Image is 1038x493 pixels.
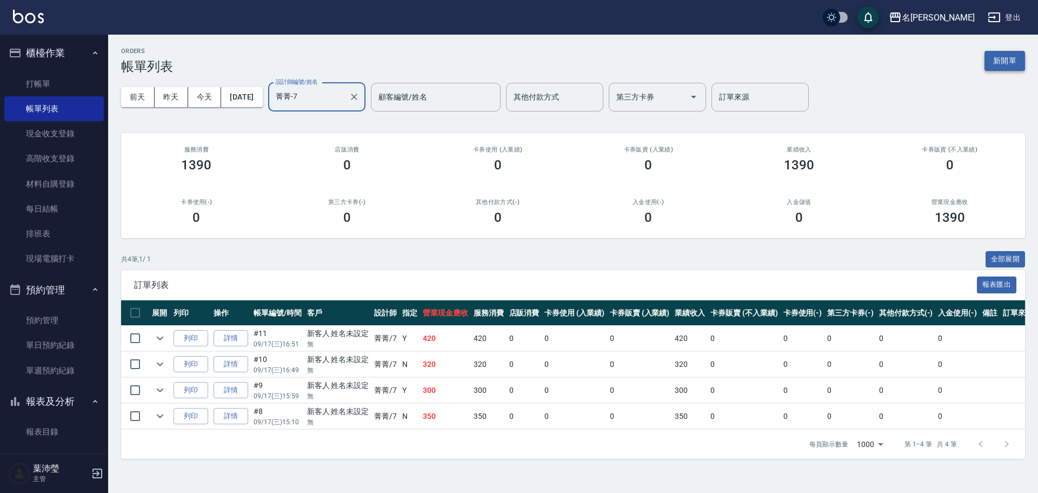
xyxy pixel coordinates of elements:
td: 0 [507,378,542,403]
p: 共 4 筆, 1 / 1 [121,254,151,264]
td: 0 [708,404,780,429]
p: 09/17 (三) 15:10 [254,417,302,427]
th: 指定 [400,300,420,326]
td: 0 [507,404,542,429]
button: 報表及分析 [4,387,104,416]
td: #9 [251,378,304,403]
button: expand row [152,356,168,372]
button: 今天 [188,87,222,107]
th: 操作 [211,300,251,326]
td: 0 [781,404,825,429]
td: 菁菁 /7 [371,326,400,351]
h2: 卡券販賣 (入業績) [586,146,711,153]
h2: 入金儲值 [737,199,862,206]
p: 無 [307,365,369,375]
td: N [400,352,420,377]
button: Open [685,88,702,106]
button: 列印 [174,356,208,373]
h2: 店販消費 [285,146,410,153]
p: 無 [307,391,369,401]
td: N [400,404,420,429]
h3: 1390 [784,157,814,173]
a: 報表匯出 [977,279,1017,290]
th: 帳單編號/時間 [251,300,304,326]
th: 入金使用(-) [935,300,980,326]
td: 0 [824,404,876,429]
h3: 0 [343,210,351,225]
a: 店家區間累計表 [4,445,104,470]
h3: 0 [644,157,652,173]
button: 全部展開 [986,251,1026,268]
td: 0 [876,378,936,403]
h3: 帳單列表 [121,59,173,74]
td: 0 [781,352,825,377]
div: 新客人 姓名未設定 [307,328,369,339]
a: 新開單 [984,55,1025,65]
th: 其他付款方式(-) [876,300,936,326]
td: 420 [471,326,507,351]
th: 展開 [149,300,171,326]
td: 0 [935,352,980,377]
button: Clear [347,89,362,104]
button: 名[PERSON_NAME] [884,6,979,29]
td: 420 [672,326,708,351]
th: 列印 [171,300,211,326]
button: [DATE] [221,87,262,107]
h2: 卡券使用 (入業績) [435,146,560,153]
button: 昨天 [155,87,188,107]
a: 現金收支登錄 [4,121,104,146]
div: 新客人 姓名未設定 [307,406,369,417]
td: 420 [420,326,471,351]
button: 櫃檯作業 [4,39,104,67]
td: 320 [420,352,471,377]
td: 0 [708,326,780,351]
label: 設計師編號/姓名 [276,78,318,86]
td: 0 [876,404,936,429]
a: 報表目錄 [4,419,104,444]
button: expand row [152,382,168,398]
a: 詳情 [214,330,248,347]
td: #11 [251,326,304,351]
h2: 業績收入 [737,146,862,153]
a: 單日預約紀錄 [4,333,104,358]
a: 預約管理 [4,308,104,333]
button: expand row [152,408,168,424]
button: 預約管理 [4,276,104,304]
h2: 入金使用(-) [586,199,711,206]
p: 無 [307,339,369,349]
th: 業績收入 [672,300,708,326]
img: Person [9,463,30,484]
div: 新客人 姓名未設定 [307,380,369,391]
h3: 0 [795,210,803,225]
td: 350 [672,404,708,429]
div: 新客人 姓名未設定 [307,354,369,365]
h3: 0 [644,210,652,225]
td: 菁菁 /7 [371,378,400,403]
h3: 1390 [935,210,965,225]
h2: 營業現金應收 [887,199,1012,206]
td: 0 [507,352,542,377]
th: 卡券販賣 (不入業績) [708,300,780,326]
p: 主管 [33,474,88,484]
a: 單週預約紀錄 [4,358,104,383]
button: 登出 [983,8,1025,28]
td: 350 [420,404,471,429]
td: 0 [824,378,876,403]
th: 店販消費 [507,300,542,326]
h3: 1390 [181,157,211,173]
h2: ORDERS [121,48,173,55]
button: expand row [152,330,168,346]
th: 營業現金應收 [420,300,471,326]
td: 0 [935,378,980,403]
a: 現場電腦打卡 [4,246,104,271]
td: 0 [607,404,673,429]
a: 打帳單 [4,71,104,96]
td: 0 [607,378,673,403]
td: 300 [672,378,708,403]
td: 0 [708,378,780,403]
td: 0 [542,352,607,377]
a: 材料自購登錄 [4,172,104,196]
h3: 0 [192,210,200,225]
p: 09/17 (三) 16:49 [254,365,302,375]
td: 0 [781,378,825,403]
